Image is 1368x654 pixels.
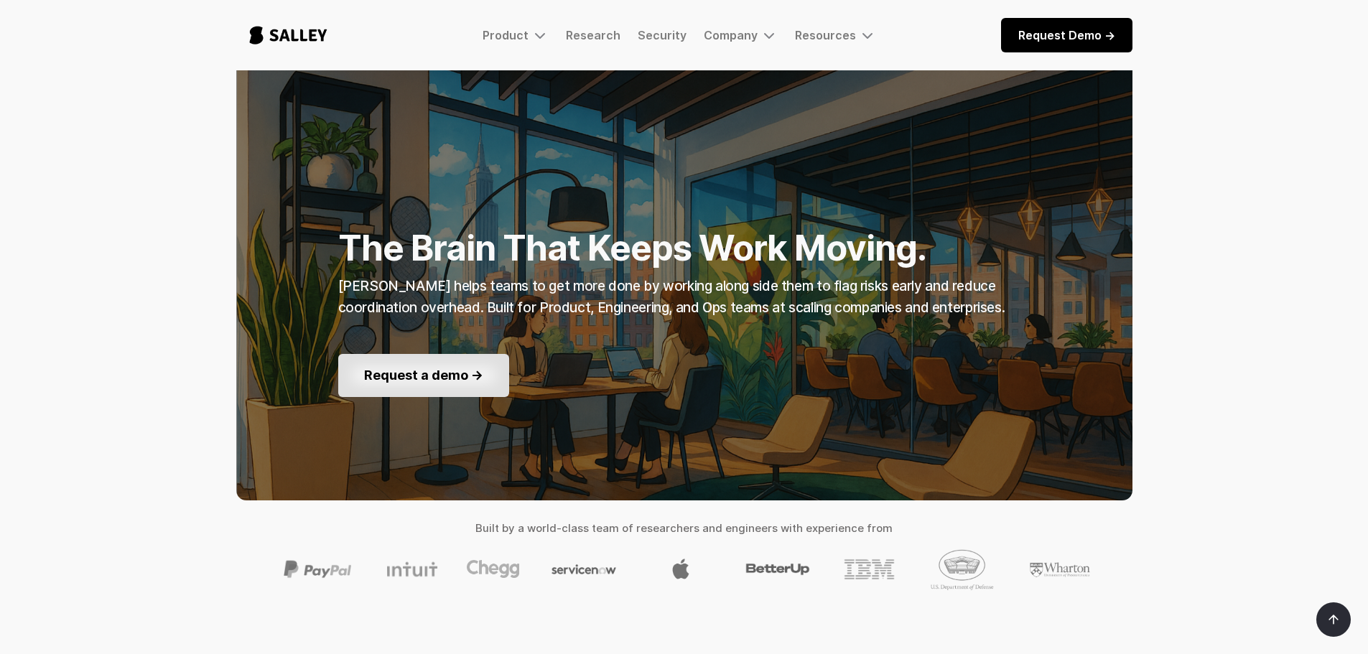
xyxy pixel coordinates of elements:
strong: The Brain That Keeps Work Moving. [338,227,927,269]
a: Security [638,28,687,42]
div: Company [704,28,758,42]
div: Product [483,27,549,44]
strong: [PERSON_NAME] helps teams to get more done by working along side them to flag risks early and red... [338,278,1005,316]
a: Request a demo -> [338,354,509,397]
div: Resources [795,27,876,44]
a: Request Demo -> [1001,18,1132,52]
div: Resources [795,28,856,42]
div: Product [483,28,529,42]
a: Research [566,28,620,42]
div: Company [704,27,778,44]
a: home [236,11,340,59]
h4: Built by a world-class team of researchers and engineers with experience from [236,518,1132,539]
